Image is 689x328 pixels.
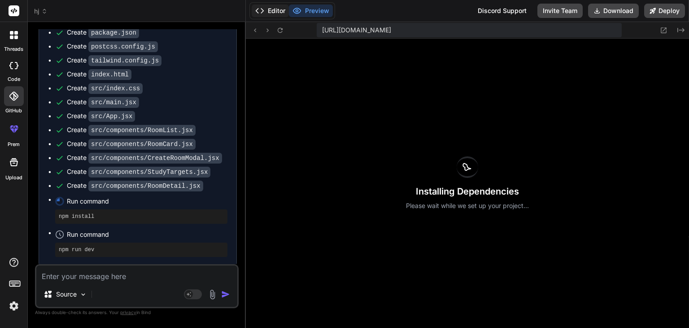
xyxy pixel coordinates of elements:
button: Invite Team [537,4,583,18]
code: src/index.css [88,83,143,94]
div: Create [67,98,139,107]
h3: Installing Dependencies [406,185,529,198]
div: Create [67,139,196,149]
code: src/components/RoomCard.jsx [88,139,196,150]
label: threads [4,45,23,53]
code: src/components/CreateRoomModal.jsx [88,153,222,164]
label: code [8,75,20,83]
code: tailwind.config.js [88,55,161,66]
button: Editor [252,4,289,17]
label: Upload [5,174,22,182]
img: Pick Models [79,291,87,298]
div: Create [67,70,131,79]
div: Create [67,42,158,51]
span: Run command [67,197,227,206]
div: Create [67,153,222,163]
code: src/components/RoomList.jsx [88,125,196,136]
span: privacy [120,310,136,315]
pre: npm run dev [59,246,224,253]
p: Always double-check its answers. Your in Bind [35,308,239,317]
span: [URL][DOMAIN_NAME] [322,26,391,35]
code: src/App.jsx [88,111,135,122]
div: Create [67,56,161,65]
code: src/components/RoomDetail.jsx [88,181,203,191]
span: Run command [67,230,227,239]
span: hj [34,7,48,16]
code: postcss.config.js [88,41,158,52]
code: src/main.jsx [88,97,139,108]
button: Preview [289,4,333,17]
div: Create [67,125,196,135]
button: Deploy [644,4,685,18]
div: Create [67,111,135,121]
code: index.html [88,69,131,80]
p: Source [56,290,77,299]
img: attachment [207,289,218,300]
div: Create [67,167,210,177]
code: package.json [88,27,139,38]
img: icon [221,290,230,299]
div: Create [67,28,139,37]
code: src/components/StudyTargets.jsx [88,167,210,177]
img: settings [6,298,22,314]
div: Create [67,181,203,191]
button: Download [588,4,639,18]
div: Create [67,84,143,93]
label: prem [8,141,20,148]
div: Discord Support [472,4,532,18]
label: GitHub [5,107,22,115]
p: Please wait while we set up your project... [406,201,529,210]
pre: npm install [59,213,224,220]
